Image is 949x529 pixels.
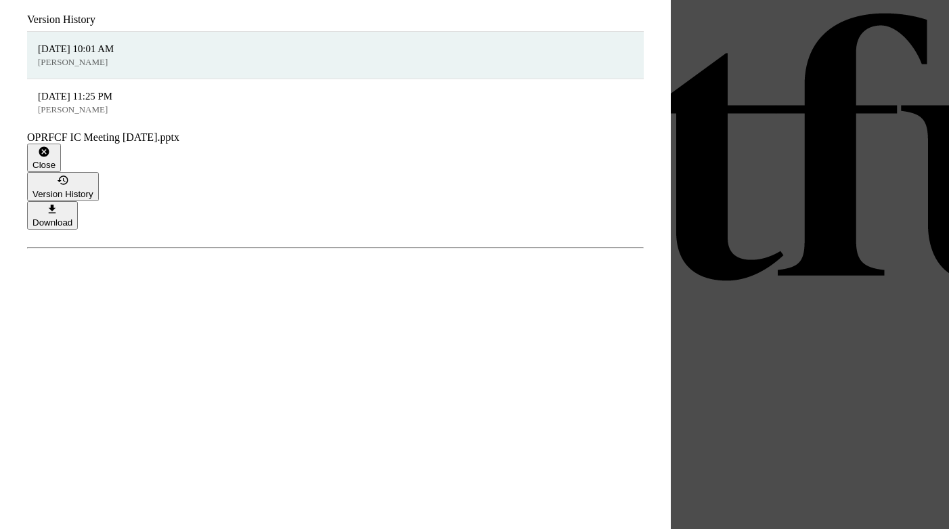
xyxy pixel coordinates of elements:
[38,104,633,117] p: [PERSON_NAME]
[27,144,61,173] button: Close
[38,89,633,104] span: [DATE] 11:25 PM
[27,32,644,79] div: [DATE] 10:01 AM[PERSON_NAME]
[27,201,78,230] button: Download
[27,14,644,26] div: Version History
[32,217,72,228] div: Download
[27,79,644,126] div: [DATE] 11:25 PM[PERSON_NAME]
[27,131,644,144] div: OPRFCF IC Meeting [DATE].pptx
[38,41,633,56] span: [DATE] 10:01 AM
[27,172,99,201] button: Version History
[32,160,56,170] div: Close
[906,484,942,521] iframe: Open customer support
[32,189,93,199] div: Version History
[38,56,633,69] p: [PERSON_NAME]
